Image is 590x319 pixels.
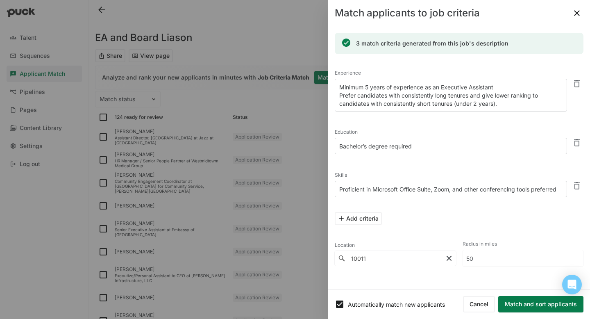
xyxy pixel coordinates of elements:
div: 3 match criteria generated from this job's description [356,39,508,48]
div: Skills [335,169,567,181]
div: Radius in miles [463,238,584,250]
textarea: Minimum 5 years of experience as an Executive Assistant Prefer candidates with consistently long ... [335,79,567,112]
div: Location [335,239,456,251]
div: Automatically match new applicants [348,301,463,308]
div: Match applicants to job criteria [335,8,480,18]
textarea: Bachelor’s degree required [335,138,567,154]
button: Add criteria [335,212,382,225]
input: Any [463,250,583,267]
div: Experience [335,67,567,79]
textarea: Proficient in Microsoft Office Suite, Zoom, and other conferencing tools preferred [335,181,567,197]
input: Enter country, state, city, town or ZIP [335,251,456,266]
div: Open Intercom Messenger [562,275,582,294]
button: Cancel [463,296,495,312]
div: Education [335,126,567,138]
button: Clear [445,254,453,262]
button: Match and sort applicants [498,296,583,312]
